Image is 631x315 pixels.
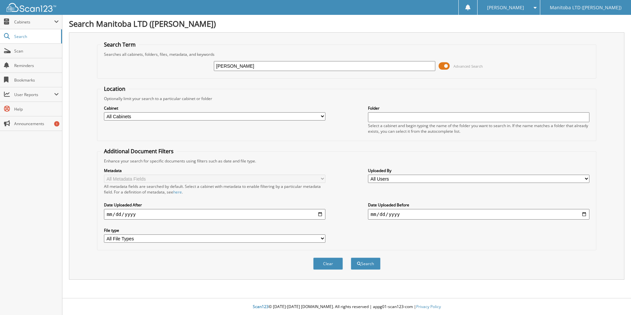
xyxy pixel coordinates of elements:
[14,63,59,68] span: Reminders
[14,92,54,97] span: User Reports
[14,106,59,112] span: Help
[14,34,58,39] span: Search
[253,304,269,309] span: Scan123
[368,168,589,173] label: Uploaded By
[104,227,325,233] label: File type
[598,283,631,315] iframe: Chat Widget
[14,77,59,83] span: Bookmarks
[368,202,589,208] label: Date Uploaded Before
[14,48,59,54] span: Scan
[453,64,483,69] span: Advanced Search
[550,6,621,10] span: Manitoba LTD ([PERSON_NAME])
[101,158,593,164] div: Enhance your search for specific documents using filters such as date and file type.
[101,85,129,92] legend: Location
[173,189,182,195] a: here
[101,96,593,101] div: Optionally limit your search to a particular cabinet or folder
[416,304,441,309] a: Privacy Policy
[101,52,593,57] div: Searches all cabinets, folders, files, metadata, and keywords
[14,19,54,25] span: Cabinets
[368,105,589,111] label: Folder
[69,18,624,29] h1: Search Manitoba LTD ([PERSON_NAME])
[368,209,589,220] input: end
[104,209,325,220] input: start
[14,121,59,126] span: Announcements
[101,41,139,48] legend: Search Term
[104,168,325,173] label: Metadata
[313,258,343,270] button: Clear
[104,202,325,208] label: Date Uploaded After
[487,6,524,10] span: [PERSON_NAME]
[104,184,325,195] div: All metadata fields are searched by default. Select a cabinet with metadata to enable filtering b...
[7,3,56,12] img: scan123-logo-white.svg
[54,121,59,126] div: 1
[351,258,381,270] button: Search
[368,123,589,134] div: Select a cabinet and begin typing the name of the folder you want to search in. If the name match...
[101,148,177,155] legend: Additional Document Filters
[104,105,325,111] label: Cabinet
[62,299,631,315] div: © [DATE]-[DATE] [DOMAIN_NAME]. All rights reserved | appg01-scan123-com |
